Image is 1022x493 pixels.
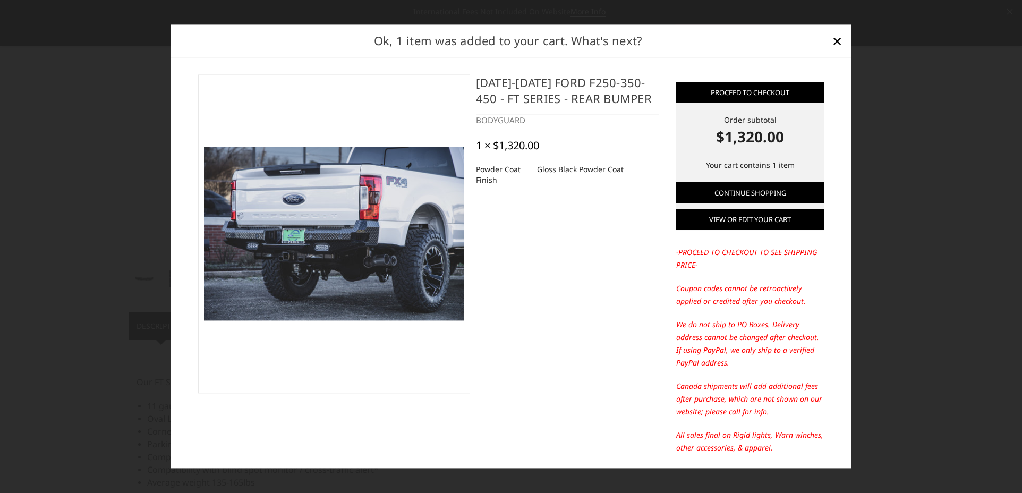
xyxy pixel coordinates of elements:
[188,32,829,49] h2: Ok, 1 item was added to your cart. What's next?
[829,32,846,49] a: Close
[476,114,659,126] div: BODYGUARD
[476,160,529,190] dt: Powder Coat Finish
[832,29,842,52] span: ×
[676,114,824,148] div: Order subtotal
[676,82,824,103] a: Proceed to checkout
[476,74,659,114] h4: [DATE]-[DATE] Ford F250-350-450 - FT Series - Rear Bumper
[204,147,464,320] img: 2017-2022 Ford F250-350-450 - FT Series - Rear Bumper
[676,380,824,419] p: Canada shipments will add additional fees after purchase, which are not shown on our website; ple...
[676,429,824,455] p: All sales final on Rigid lights, Warn winches, other accessories, & apparel.
[676,283,824,308] p: Coupon codes cannot be retroactively applied or credited after you checkout.
[676,182,824,203] a: Continue Shopping
[676,209,824,231] a: View or edit your cart
[676,125,824,148] strong: $1,320.00
[537,160,624,179] dd: Gloss Black Powder Coat
[476,139,539,152] div: 1 × $1,320.00
[676,319,824,370] p: We do not ship to PO Boxes. Delivery address cannot be changed after checkout. If using PayPal, w...
[969,442,1022,493] iframe: Chat Widget
[676,246,824,272] p: -PROCEED TO CHECKOUT TO SEE SHIPPING PRICE-
[676,159,824,172] p: Your cart contains 1 item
